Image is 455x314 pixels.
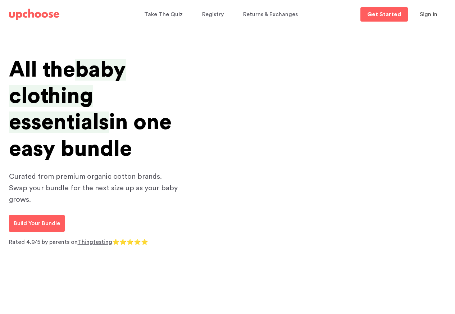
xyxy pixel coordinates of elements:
[367,12,401,17] p: Get Started
[9,9,59,20] img: UpChoose
[9,112,172,159] span: in one easy bundle
[243,8,300,22] a: Returns & Exchanges
[202,8,226,22] a: Registry
[144,8,185,22] a: Take The Quiz
[411,7,446,22] button: Sign in
[78,239,112,245] a: Thingtesting
[9,171,182,205] p: Curated from premium organic cotton brands. Swap your bundle for the next size up as your baby gr...
[9,7,59,22] a: UpChoose
[144,12,183,17] span: Take The Quiz
[9,59,75,81] span: All the
[112,239,148,245] span: ⭐⭐⭐⭐⭐
[9,239,78,245] span: Rated 4.9/5 by parents on
[243,12,298,17] span: Returns & Exchanges
[360,7,408,22] a: Get Started
[14,219,60,228] p: Build Your Bundle
[420,12,437,17] span: Sign in
[202,12,224,17] span: Registry
[9,59,126,133] span: baby clothing essentials
[9,215,65,232] a: Build Your Bundle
